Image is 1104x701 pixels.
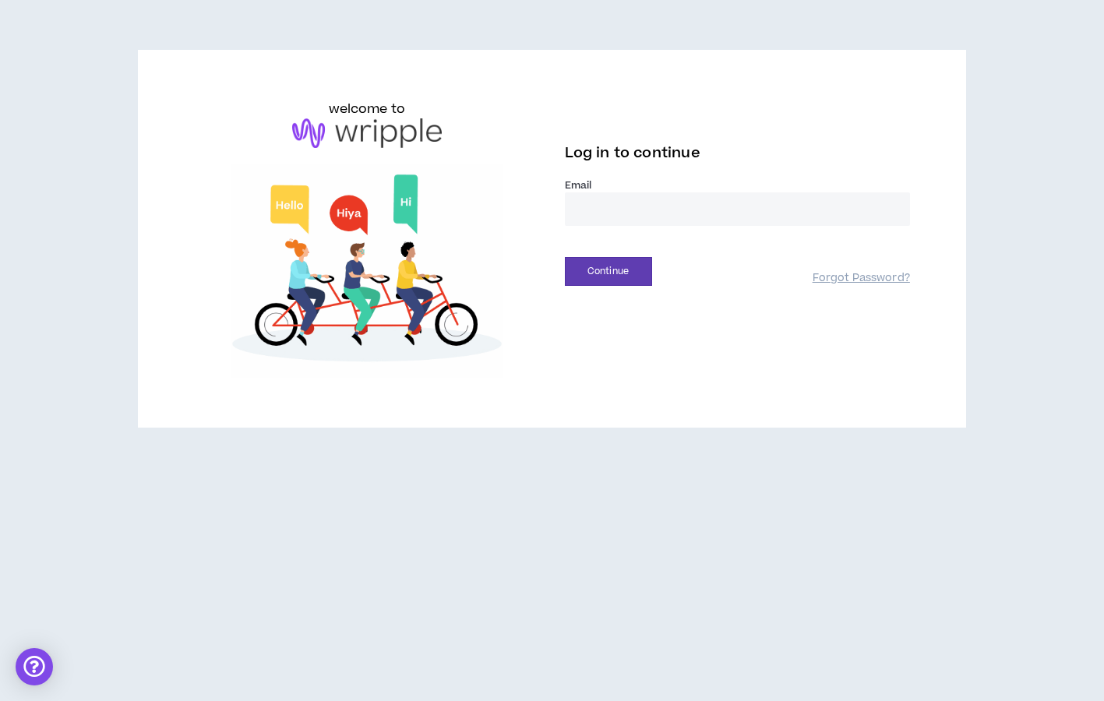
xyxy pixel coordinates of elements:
[813,271,910,286] a: Forgot Password?
[565,178,910,192] label: Email
[194,164,539,378] img: Welcome to Wripple
[565,257,652,286] button: Continue
[16,648,53,685] div: Open Intercom Messenger
[565,143,700,163] span: Log in to continue
[292,118,442,148] img: logo-brand.png
[329,100,406,118] h6: welcome to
